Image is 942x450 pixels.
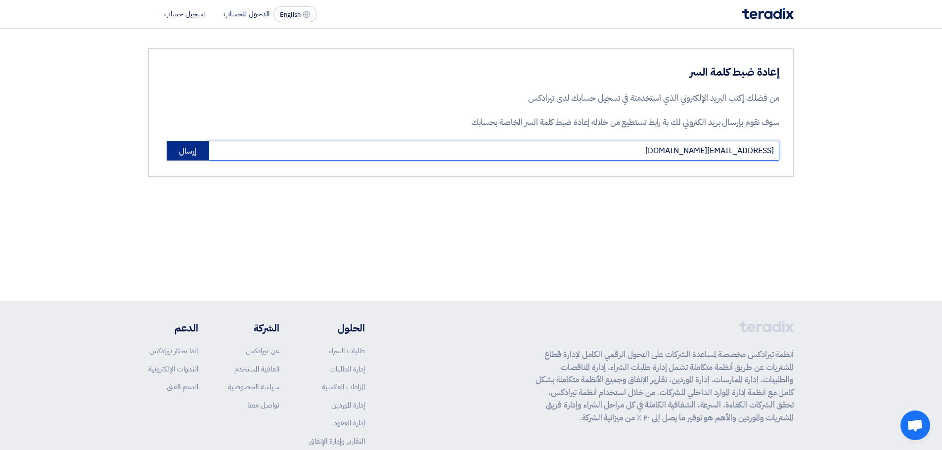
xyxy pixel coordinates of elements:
[309,436,365,447] a: التقارير وإدارة الإنفاق
[246,345,279,356] a: عن تيرادكس
[440,116,779,129] p: سوف نقوم بإرسال بريد الكتروني لك بة رابط تستطيع من خلاله إعادة ضبط كلمة السر الخاصة بحسابك
[742,8,794,19] img: Teradix logo
[228,381,279,392] a: سياسة الخصوصية
[440,65,779,80] h3: إعادة ضبط كلمة السر
[440,92,779,105] p: من فضلك إكتب البريد الإلكتروني الذي استخدمتة في تسجيل حسابك لدى تيرادكس
[900,410,930,440] a: دردشة مفتوحة
[164,8,206,19] li: تسجيل حساب
[167,141,209,161] button: إرسال
[228,321,279,335] li: الشركة
[148,364,198,374] a: الندوات الإلكترونية
[148,321,198,335] li: الدعم
[334,417,365,428] a: إدارة العقود
[331,400,365,410] a: إدارة الموردين
[234,364,279,374] a: اتفاقية المستخدم
[322,381,365,392] a: المزادات العكسية
[209,141,779,161] input: أدخل البريد الإلكتروني
[273,6,317,22] button: English
[280,11,301,18] span: English
[329,364,365,374] a: إدارة الطلبات
[309,321,365,335] li: الحلول
[149,345,198,356] a: لماذا تختار تيرادكس
[329,345,365,356] a: طلبات الشراء
[536,348,794,424] p: أنظمة تيرادكس مخصصة لمساعدة الشركات على التحول الرقمي الكامل لإدارة قطاع المشتريات عن طريق أنظمة ...
[224,8,269,19] li: الدخول للحساب
[247,400,279,410] a: تواصل معنا
[167,381,198,392] a: الدعم الفني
